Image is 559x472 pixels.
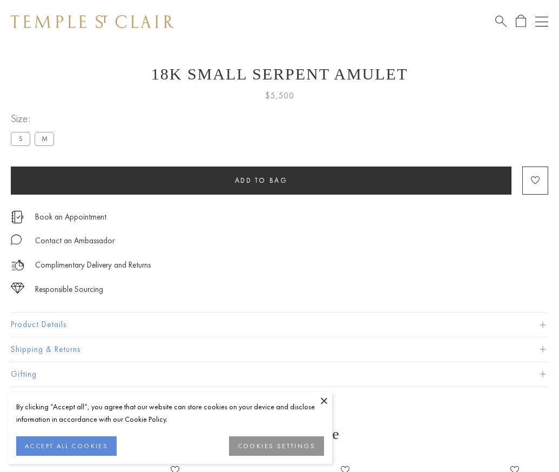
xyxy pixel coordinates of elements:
[11,132,30,145] label: S
[229,436,324,456] button: COOKIES SETTINGS
[495,15,507,28] a: Search
[11,258,24,272] img: icon_delivery.svg
[11,234,22,245] img: MessageIcon-01_2.svg
[516,15,526,28] a: Open Shopping Bag
[35,258,151,272] p: Complimentary Delivery and Returns
[11,313,548,337] button: Product Details
[16,436,117,456] button: ACCEPT ALL COOKIES
[11,110,58,128] span: Size:
[11,362,548,387] button: Gifting
[11,283,24,294] img: icon_sourcing.svg
[11,337,548,362] button: Shipping & Returns
[11,65,548,83] h1: 18K Small Serpent Amulet
[35,283,103,296] div: Responsible Sourcing
[35,234,115,248] div: Contact an Ambassador
[35,132,54,145] label: M
[11,211,24,223] img: icon_appointment.svg
[16,401,324,426] div: By clicking “Accept all”, you agree that our website can store cookies on your device and disclos...
[265,89,294,103] span: $5,500
[535,15,548,28] button: Open navigation
[235,176,288,185] span: Add to bag
[11,167,511,195] button: Add to bag
[35,211,106,223] a: Book an Appointment
[11,15,174,28] img: Temple St. Clair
